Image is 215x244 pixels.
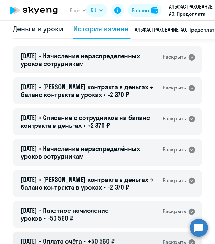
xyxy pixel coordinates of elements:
span: • [39,206,41,214]
div: Раскрыть [163,84,186,99]
p: АЛЬФАСТРАХОВАНИЕ, АО, Предоплата [169,3,214,17]
div: Раскрыть [163,208,186,222]
span: [DATE] [21,175,37,183]
img: balance [151,7,158,14]
span: • [39,114,41,122]
span: [DATE] [21,206,37,214]
span: Начисление нераспределённых уроков сотрудникам [21,145,140,160]
div: Баланс [132,7,149,14]
span: Списание с сотрудников на баланс контракта в деньгах [21,114,150,129]
span: • [39,52,41,60]
div: Раскрыть [163,53,186,68]
span: -2 370 ₽ [108,183,129,191]
span: -2 370 ₽ [108,90,129,99]
span: • [104,90,106,99]
span: Ещё [70,7,80,14]
button: Балансbalance [128,4,162,17]
span: • [39,145,41,153]
span: [PERSON_NAME] контракта в деньгах → баланс контракта в уроках [21,83,153,99]
div: Раскрыть [163,146,186,160]
span: • [104,183,106,191]
div: Раскрыть [163,177,186,191]
span: [PERSON_NAME] контракта в деньгах → баланс контракта в уроках [21,175,153,191]
span: RU [91,7,96,14]
div: Деньги и уроки [13,24,63,33]
span: • [39,175,41,183]
span: • [44,214,46,222]
div: История изменений баланса [73,24,170,33]
button: RU [86,4,107,17]
div: Раскрыть [163,115,186,129]
button: Ещё [70,4,86,17]
span: [DATE] [21,114,37,122]
span: [DATE] [21,52,37,60]
span: Пакетное начисление уроков [21,206,109,222]
span: -50 560 ₽ [48,214,73,222]
span: Начисление нераспределённых уроков сотрудникам [21,52,140,68]
span: [DATE] [21,145,37,153]
span: [DATE] [21,83,37,91]
span: • [39,83,41,91]
span: • [83,121,85,129]
span: +2 370 ₽ [87,121,110,129]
